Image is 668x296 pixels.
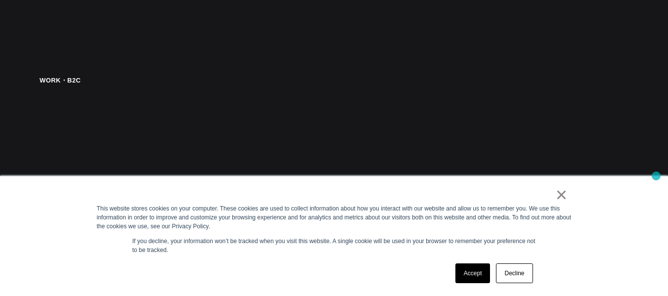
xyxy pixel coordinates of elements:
div: Work・B2C [40,76,81,85]
a: Decline [496,263,533,283]
p: If you decline, your information won’t be tracked when you visit this website. A single cookie wi... [133,237,536,254]
div: This website stores cookies on your computer. These cookies are used to collect information about... [97,204,572,231]
a: × [556,190,568,199]
a: Accept [455,263,490,283]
